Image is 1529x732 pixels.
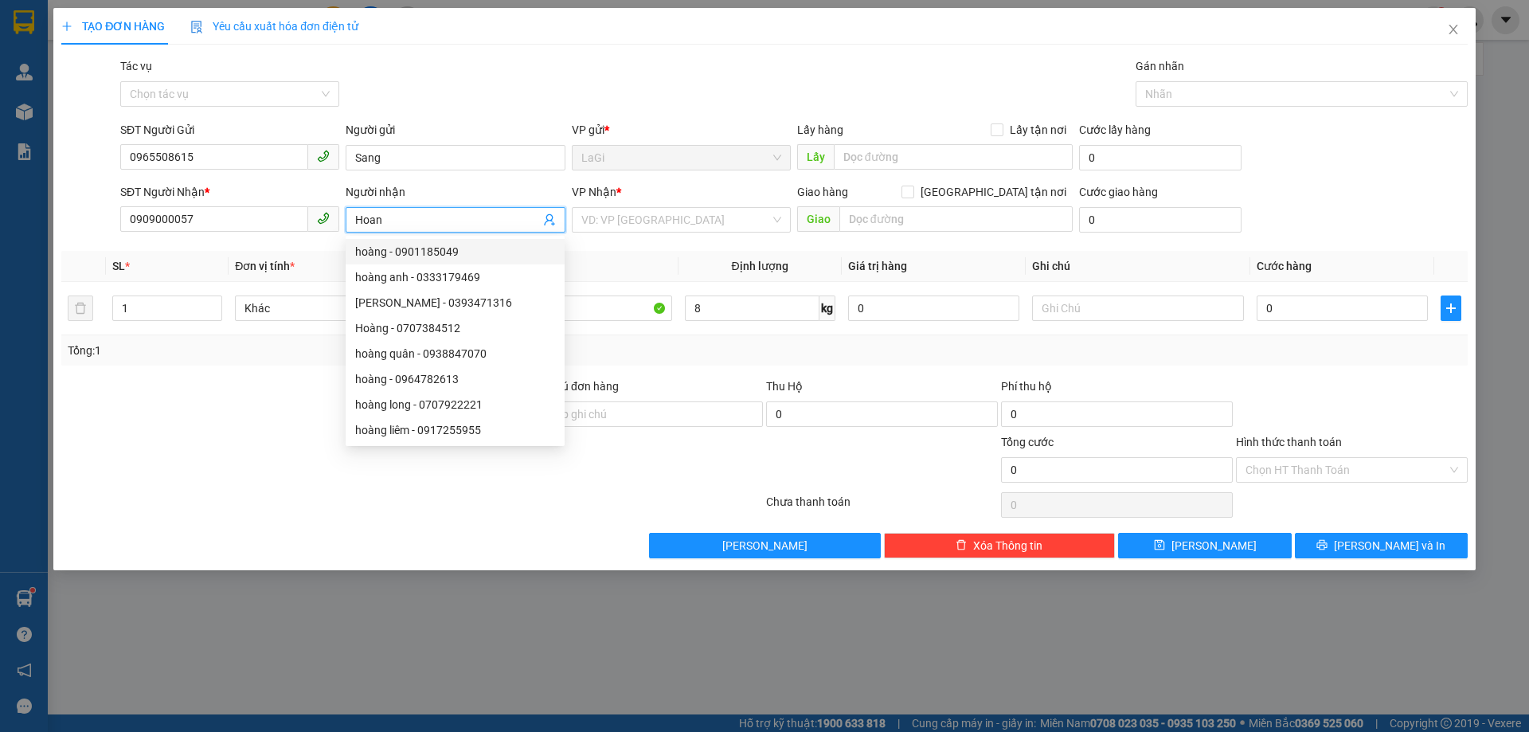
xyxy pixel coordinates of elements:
div: Hoàng - 0707384512 [355,319,555,337]
span: Lấy [797,144,834,170]
span: [PERSON_NAME] và In [1334,537,1445,554]
div: 0588874745 [14,52,125,74]
span: Nhận: [136,15,174,32]
span: VP Nhận [572,186,616,198]
label: Cước lấy hàng [1079,123,1151,136]
button: [PERSON_NAME] [649,533,881,558]
img: icon [190,21,203,33]
span: LaGi [581,146,781,170]
div: hoàng - 0964782613 [346,366,565,392]
div: Người nhận [346,183,565,201]
span: Thu Hộ [766,380,803,393]
div: [PERSON_NAME] - 0393471316 [355,294,555,311]
button: Close [1431,8,1476,53]
span: close [1447,23,1460,36]
div: VP gửi [572,121,791,139]
span: Định lượng [732,260,788,272]
span: Cước hàng [1257,260,1312,272]
th: Ghi chú [1026,251,1250,282]
div: hoàng liêm - 0917255955 [355,421,555,439]
div: hoàng quân - 0938847070 [355,345,555,362]
span: Giao hàng [797,186,848,198]
span: Giao [797,206,839,232]
div: Người gửi [346,121,565,139]
div: My [136,33,248,52]
div: SĐT Người Nhận [120,183,339,201]
input: Dọc đường [834,144,1073,170]
span: plus [1441,302,1461,315]
span: phone [317,150,330,162]
div: hoàng - 0901185049 [355,243,555,260]
span: Giá trị hàng [848,260,907,272]
input: Dọc đường [839,206,1073,232]
div: hoàng - 0964782613 [355,370,555,388]
span: save [1154,539,1165,552]
input: 0 [848,296,1019,321]
label: Tác vụ [120,60,152,72]
span: delete [956,539,967,552]
span: CHƯA CƯỚC : [134,84,181,121]
input: Ghi chú đơn hàng [531,401,763,427]
input: VD: Bàn, Ghế [459,296,671,321]
div: Hoàng Kim - 0393471316 [346,290,565,315]
div: Tổng: 1 [68,342,590,359]
span: printer [1316,539,1328,552]
label: Ghi chú đơn hàng [531,380,619,393]
button: delete [68,296,93,321]
span: Xóa Thông tin [973,537,1042,554]
span: Yêu cầu xuất hóa đơn điện tử [190,20,358,33]
div: 0946678408 [136,52,248,74]
div: SĐT Người Gửi [120,121,339,139]
span: Khác [244,296,437,320]
button: plus [1441,296,1461,321]
label: Gán nhãn [1136,60,1184,72]
div: hoàng long - 0707922221 [355,396,555,413]
label: Hình thức thanh toán [1236,436,1342,448]
div: hoàng quân - 0938847070 [346,341,565,366]
span: kg [819,296,835,321]
span: TẠO ĐƠN HÀNG [61,20,165,33]
span: Lấy hàng [797,123,843,136]
input: Cước lấy hàng [1079,145,1242,170]
button: deleteXóa Thông tin [884,533,1116,558]
div: Gò Vấp [136,14,248,33]
span: SL [112,260,125,272]
div: LaGi [14,14,125,33]
span: Tổng cước [1001,436,1054,448]
div: hoàng - 0901185049 [346,239,565,264]
div: Phí thu hộ [1001,378,1233,401]
input: Cước giao hàng [1079,207,1242,233]
span: [PERSON_NAME] [1171,537,1257,554]
div: Hậu [14,33,125,52]
div: hoàng anh - 0333179469 [346,264,565,290]
div: hoàng anh - 0333179469 [355,268,555,286]
div: Hoàng - 0707384512 [346,315,565,341]
div: hoàng long - 0707922221 [346,392,565,417]
div: hoàng liêm - 0917255955 [346,417,565,443]
span: phone [317,212,330,225]
span: [GEOGRAPHIC_DATA] tận nơi [914,183,1073,201]
div: 50.000 [134,84,249,123]
button: save[PERSON_NAME] [1118,533,1291,558]
div: Chưa thanh toán [764,493,999,521]
span: Lấy tận nơi [1003,121,1073,139]
span: user-add [543,213,556,226]
label: Cước giao hàng [1079,186,1158,198]
span: [PERSON_NAME] [722,537,808,554]
button: printer[PERSON_NAME] và In [1295,533,1468,558]
input: Ghi Chú [1032,296,1244,321]
span: plus [61,21,72,32]
span: Gửi: [14,15,38,32]
span: Đơn vị tính [235,260,295,272]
